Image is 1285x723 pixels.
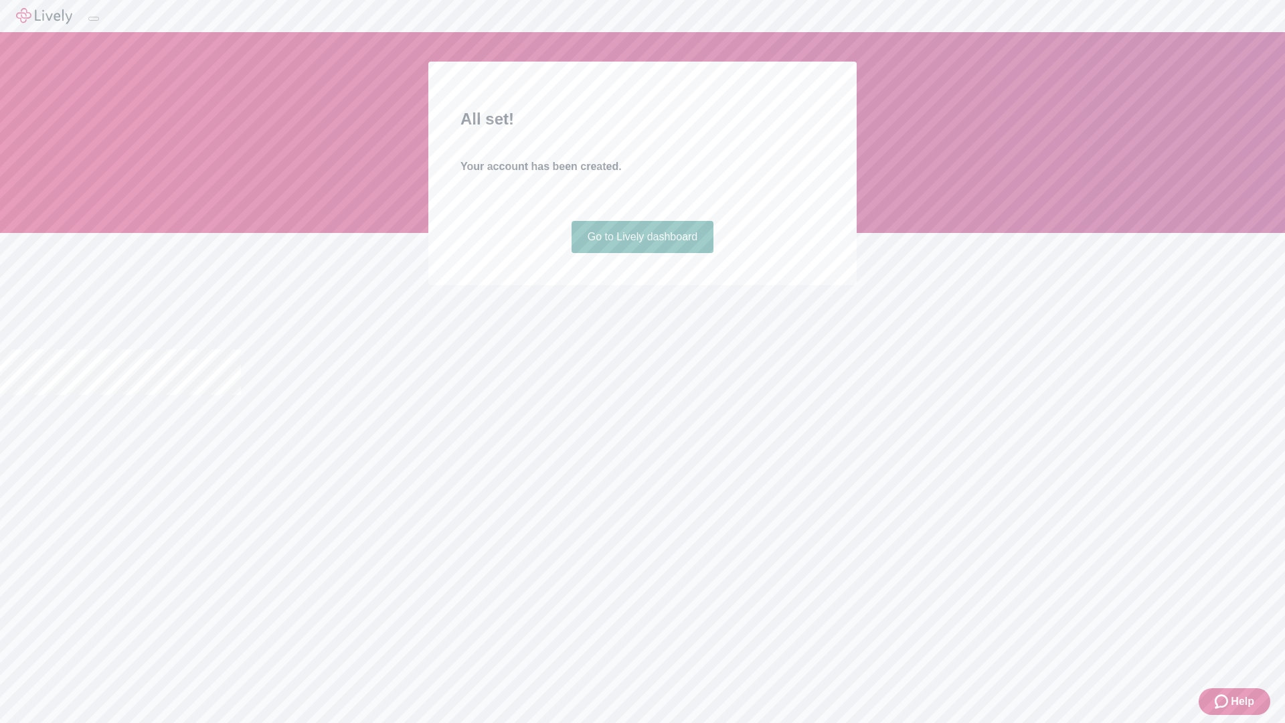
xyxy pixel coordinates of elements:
[1215,694,1231,710] svg: Zendesk support icon
[572,221,714,253] a: Go to Lively dashboard
[1231,694,1254,710] span: Help
[16,8,72,24] img: Lively
[1199,688,1270,715] button: Zendesk support iconHelp
[88,17,99,21] button: Log out
[460,159,825,175] h4: Your account has been created.
[460,107,825,131] h2: All set!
